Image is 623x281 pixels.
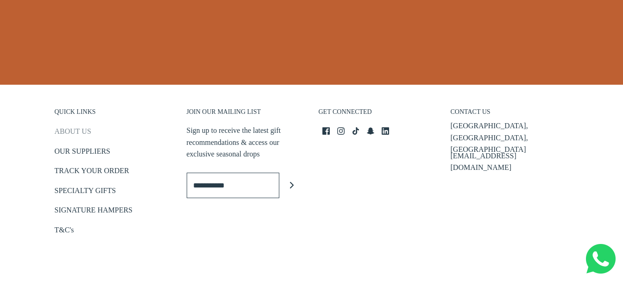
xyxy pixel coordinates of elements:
[129,77,173,84] span: Number of gifts
[187,125,305,160] p: Sign up to receive the latest gift recommendations & access our exclusive seasonal drops
[129,1,159,8] span: Last name
[187,173,279,198] input: Enter email
[55,185,116,200] a: SPECIALTY GIFTS
[451,120,569,156] p: [GEOGRAPHIC_DATA], [GEOGRAPHIC_DATA], [GEOGRAPHIC_DATA]
[55,224,74,239] a: T&C's
[187,108,305,121] h3: JOIN OUR MAILING LIST
[55,204,132,219] a: SIGNATURE HAMPERS
[451,108,569,121] h3: CONTACT US
[451,150,569,174] p: [EMAIL_ADDRESS][DOMAIN_NAME]
[55,125,91,141] a: ABOUT US
[129,39,175,46] span: Company name
[55,145,110,161] a: OUR SUPPLIERS
[586,244,616,274] img: Whatsapp
[55,165,129,180] a: TRACK YOUR ORDER
[319,108,437,121] h3: GET CONNECTED
[55,108,173,121] h3: QUICK LINKS
[279,173,305,198] button: Join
